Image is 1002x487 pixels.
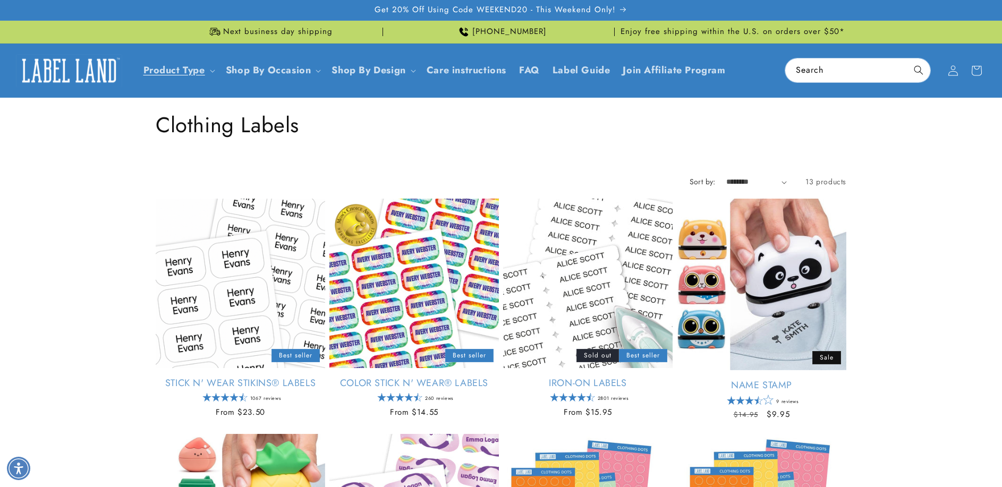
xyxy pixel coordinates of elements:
[16,54,122,87] img: Label Land
[420,58,513,83] a: Care instructions
[805,176,846,187] span: 13 products
[623,64,725,76] span: Join Affiliate Program
[519,64,540,76] span: FAQ
[503,377,673,389] a: Iron-On Labels
[325,58,420,83] summary: Shop By Design
[690,176,716,187] label: Sort by:
[513,58,546,83] a: FAQ
[427,64,506,76] span: Care instructions
[546,58,617,83] a: Label Guide
[156,377,325,389] a: Stick N' Wear Stikins® Labels
[219,58,326,83] summary: Shop By Occasion
[156,111,846,139] h1: Clothing Labels
[143,63,205,77] a: Product Type
[621,27,845,37] span: Enjoy free shipping within the U.S. on orders over $50*
[375,5,616,15] span: Get 20% Off Using Code WEEKEND20 - This Weekend Only!
[137,58,219,83] summary: Product Type
[553,64,610,76] span: Label Guide
[472,27,547,37] span: [PHONE_NUMBER]
[223,27,333,37] span: Next business day shipping
[226,64,311,76] span: Shop By Occasion
[907,58,930,82] button: Search
[12,50,126,91] a: Label Land
[332,63,405,77] a: Shop By Design
[329,377,499,389] a: Color Stick N' Wear® Labels
[387,21,615,43] div: Announcement
[156,21,383,43] div: Announcement
[7,457,30,480] div: Accessibility Menu
[616,58,732,83] a: Join Affiliate Program
[677,379,846,391] a: Name Stamp
[619,21,846,43] div: Announcement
